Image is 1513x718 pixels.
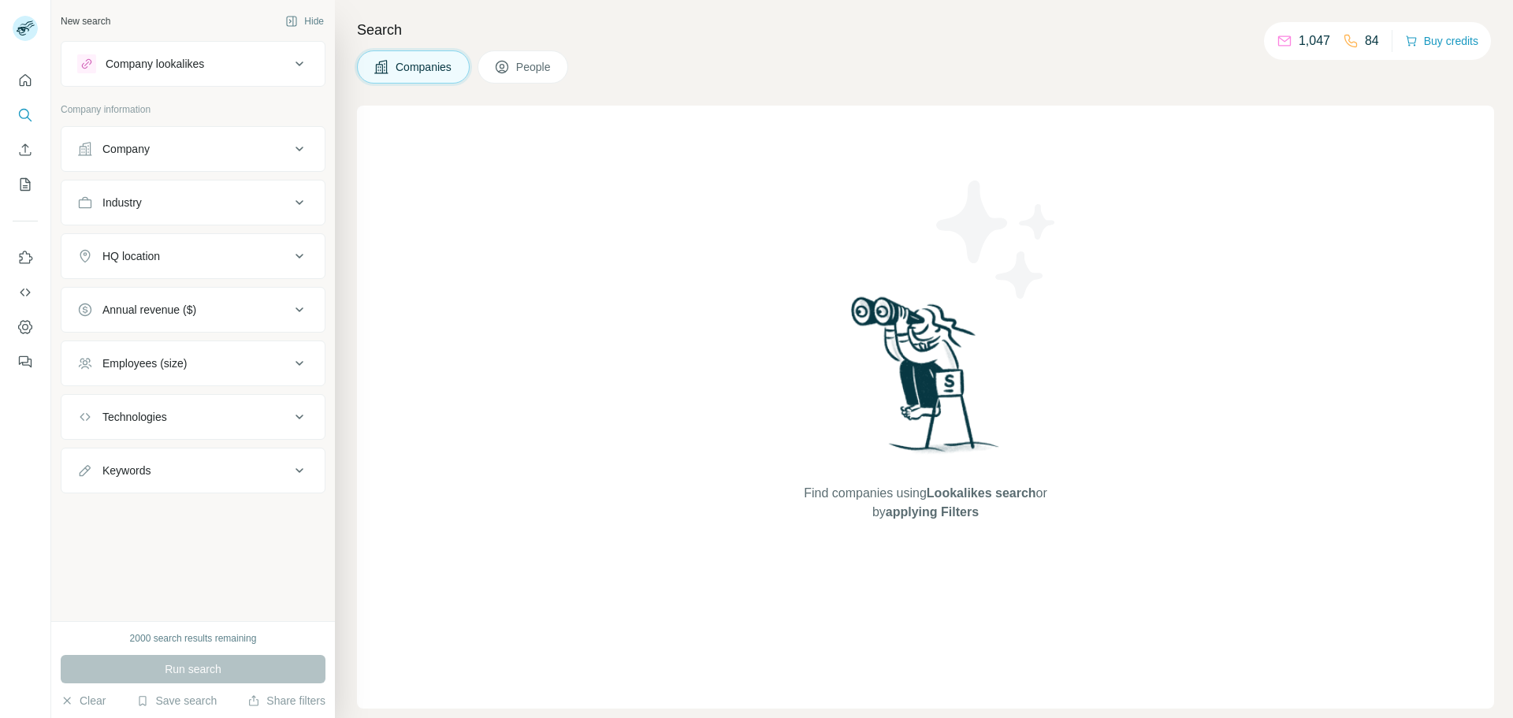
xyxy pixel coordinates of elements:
[102,248,160,264] div: HQ location
[61,398,325,436] button: Technologies
[61,14,110,28] div: New search
[13,244,38,272] button: Use Surfe on LinkedIn
[61,102,325,117] p: Company information
[247,693,325,709] button: Share filters
[1405,30,1478,52] button: Buy credits
[1299,32,1330,50] p: 1,047
[1365,32,1379,50] p: 84
[927,486,1036,500] span: Lookalikes search
[136,693,217,709] button: Save search
[102,355,187,371] div: Employees (size)
[130,631,257,645] div: 2000 search results remaining
[13,348,38,376] button: Feedback
[13,136,38,164] button: Enrich CSV
[61,45,325,83] button: Company lookalikes
[274,9,335,33] button: Hide
[13,101,38,129] button: Search
[357,19,1494,41] h4: Search
[886,505,979,519] span: applying Filters
[61,130,325,168] button: Company
[13,313,38,341] button: Dashboard
[61,291,325,329] button: Annual revenue ($)
[102,141,150,157] div: Company
[13,66,38,95] button: Quick start
[102,195,142,210] div: Industry
[396,59,453,75] span: Companies
[106,56,204,72] div: Company lookalikes
[61,693,106,709] button: Clear
[13,170,38,199] button: My lists
[844,292,1008,468] img: Surfe Illustration - Woman searching with binoculars
[61,237,325,275] button: HQ location
[13,278,38,307] button: Use Surfe API
[61,344,325,382] button: Employees (size)
[102,302,196,318] div: Annual revenue ($)
[799,484,1051,522] span: Find companies using or by
[516,59,552,75] span: People
[926,169,1068,311] img: Surfe Illustration - Stars
[61,184,325,221] button: Industry
[61,452,325,489] button: Keywords
[102,409,167,425] div: Technologies
[102,463,151,478] div: Keywords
